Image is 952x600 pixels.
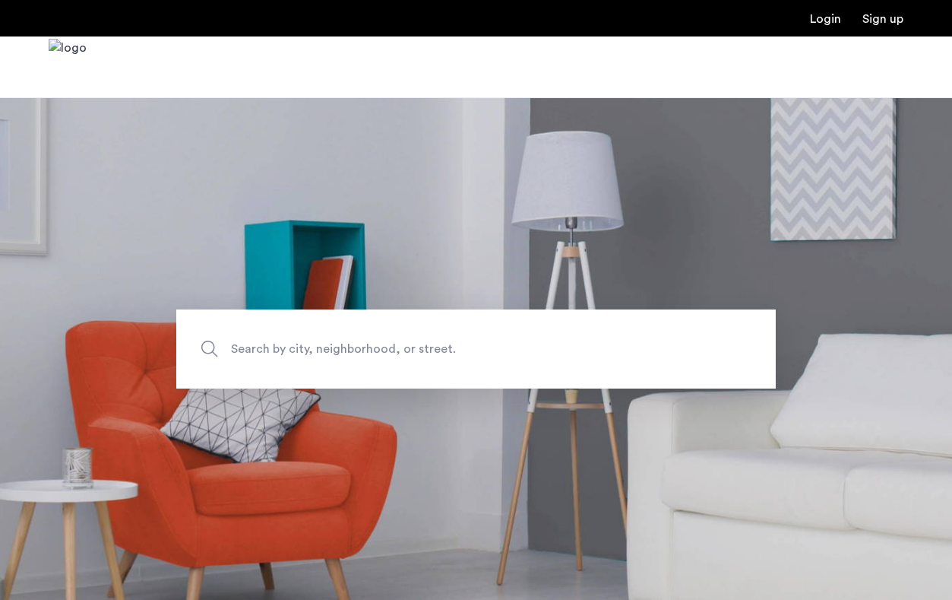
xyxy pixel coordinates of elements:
[862,13,903,25] a: Registration
[231,338,650,359] span: Search by city, neighborhood, or street.
[49,39,87,96] img: logo
[176,310,776,389] input: Apartment Search
[810,13,841,25] a: Login
[49,39,87,96] a: Cazamio Logo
